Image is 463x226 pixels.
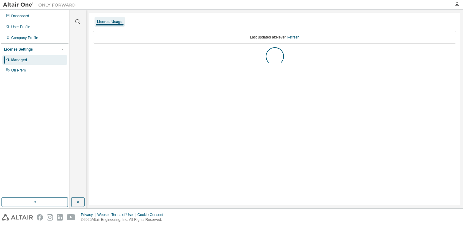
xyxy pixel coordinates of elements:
[67,214,75,221] img: youtube.svg
[11,58,27,62] div: Managed
[4,47,33,52] div: License Settings
[97,212,137,217] div: Website Terms of Use
[93,31,456,44] div: Last updated at: Never
[11,14,29,18] div: Dashboard
[11,25,30,29] div: User Profile
[11,35,38,40] div: Company Profile
[3,2,79,8] img: Altair One
[137,212,167,217] div: Cookie Consent
[47,214,53,221] img: instagram.svg
[57,214,63,221] img: linkedin.svg
[81,217,167,222] p: © 2025 Altair Engineering, Inc. All Rights Reserved.
[287,35,299,39] a: Refresh
[97,19,122,24] div: License Usage
[37,214,43,221] img: facebook.svg
[2,214,33,221] img: altair_logo.svg
[11,68,26,73] div: On Prem
[81,212,97,217] div: Privacy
